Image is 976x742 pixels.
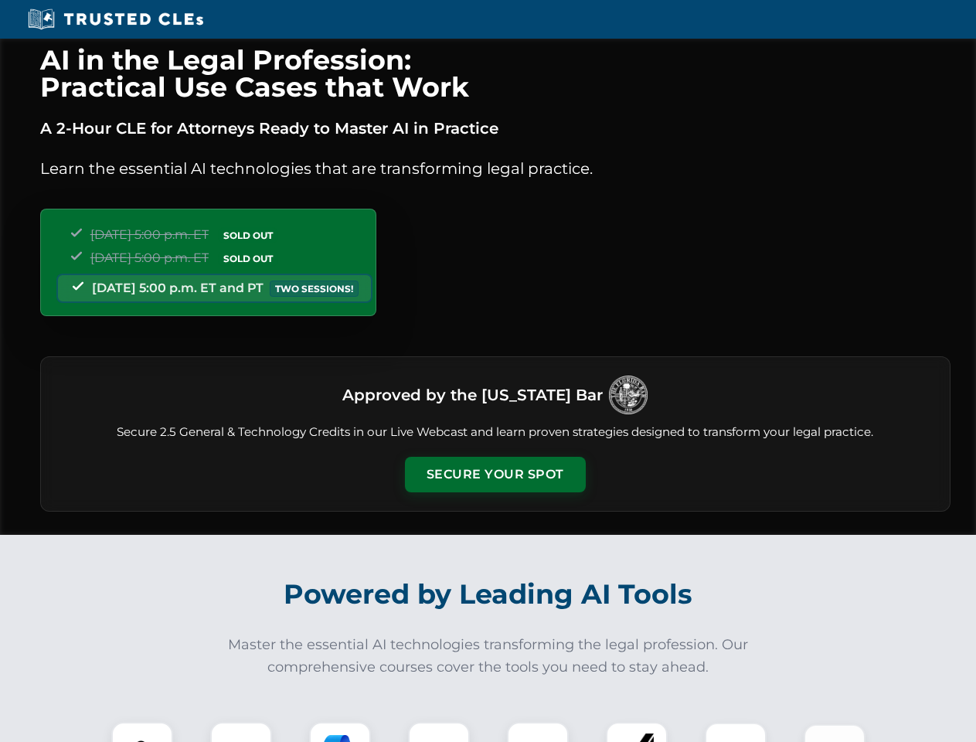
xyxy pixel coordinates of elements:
span: [DATE] 5:00 p.m. ET [90,227,209,242]
span: SOLD OUT [218,227,278,243]
button: Secure Your Spot [405,457,586,492]
img: Trusted CLEs [23,8,208,31]
h1: AI in the Legal Profession: Practical Use Cases that Work [40,46,950,100]
h3: Approved by the [US_STATE] Bar [342,381,603,409]
p: Learn the essential AI technologies that are transforming legal practice. [40,156,950,181]
p: A 2-Hour CLE for Attorneys Ready to Master AI in Practice [40,116,950,141]
p: Secure 2.5 General & Technology Credits in our Live Webcast and learn proven strategies designed ... [60,424,931,441]
img: Logo [609,376,648,414]
span: SOLD OUT [218,250,278,267]
h2: Powered by Leading AI Tools [60,567,916,621]
p: Master the essential AI technologies transforming the legal profession. Our comprehensive courses... [218,634,759,679]
span: [DATE] 5:00 p.m. ET [90,250,209,265]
